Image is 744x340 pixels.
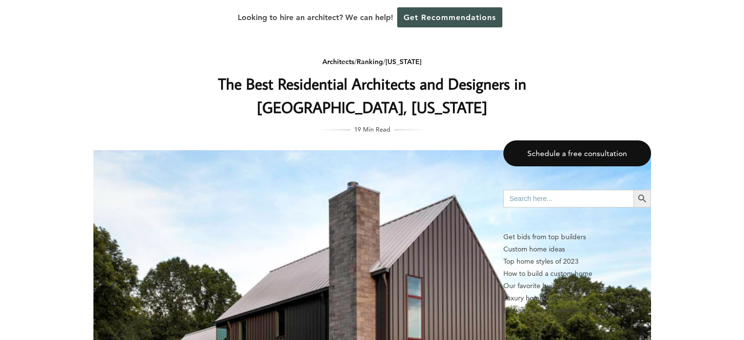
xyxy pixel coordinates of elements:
[177,56,567,68] div: / /
[177,72,567,119] h1: The Best Residential Architects and Designers in [GEOGRAPHIC_DATA], [US_STATE]
[357,57,383,66] a: Ranking
[397,7,502,27] a: Get Recommendations
[354,124,390,135] span: 19 Min Read
[322,57,354,66] a: Architects
[385,57,422,66] a: [US_STATE]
